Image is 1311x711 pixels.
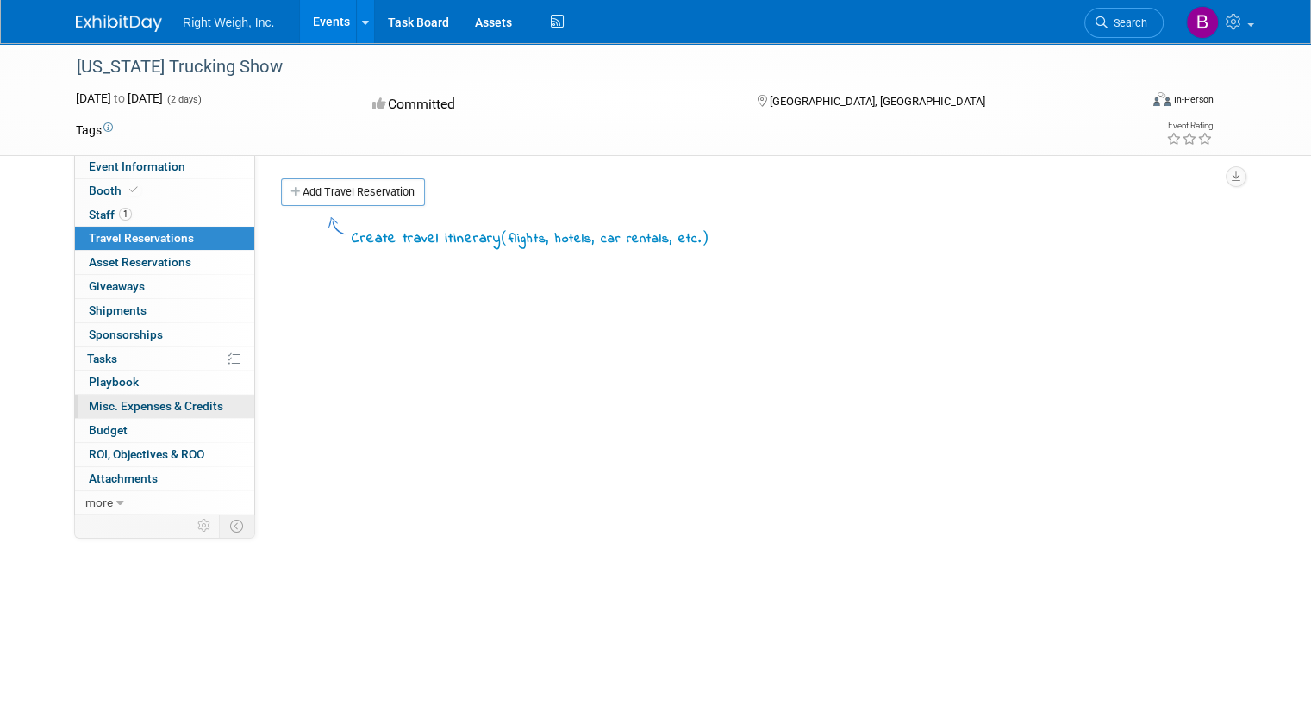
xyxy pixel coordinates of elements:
[165,94,202,105] span: (2 days)
[89,184,141,197] span: Booth
[1046,90,1214,115] div: Event Format
[89,327,163,341] span: Sponsorships
[75,227,254,250] a: Travel Reservations
[87,352,117,365] span: Tasks
[702,228,709,246] span: )
[75,275,254,298] a: Giveaways
[75,179,254,203] a: Booth
[89,279,145,293] span: Giveaways
[89,447,204,461] span: ROI, Objectives & ROO
[89,231,194,245] span: Travel Reservations
[111,91,128,105] span: to
[367,90,729,120] div: Committed
[75,251,254,274] a: Asset Reservations
[281,178,425,206] a: Add Travel Reservation
[75,347,254,371] a: Tasks
[71,52,1117,83] div: [US_STATE] Trucking Show
[89,399,223,413] span: Misc. Expenses & Credits
[501,228,509,246] span: (
[1166,122,1213,130] div: Event Rating
[129,185,138,195] i: Booth reservation complete
[1186,6,1219,39] img: Billy Vines
[509,229,702,248] span: flights, hotels, car rentals, etc.
[76,91,163,105] span: [DATE] [DATE]
[75,323,254,346] a: Sponsorships
[75,371,254,394] a: Playbook
[1153,92,1171,106] img: Format-Inperson.png
[220,515,255,537] td: Toggle Event Tabs
[770,95,985,108] span: [GEOGRAPHIC_DATA], [GEOGRAPHIC_DATA]
[76,15,162,32] img: ExhibitDay
[1084,8,1164,38] a: Search
[75,419,254,442] a: Budget
[76,122,113,139] td: Tags
[89,159,185,173] span: Event Information
[1173,93,1214,106] div: In-Person
[190,515,220,537] td: Personalize Event Tab Strip
[119,208,132,221] span: 1
[75,443,254,466] a: ROI, Objectives & ROO
[1108,16,1147,29] span: Search
[89,303,147,317] span: Shipments
[89,208,132,221] span: Staff
[75,467,254,490] a: Attachments
[75,395,254,418] a: Misc. Expenses & Credits
[89,255,191,269] span: Asset Reservations
[89,423,128,437] span: Budget
[183,16,274,29] span: Right Weigh, Inc.
[75,491,254,515] a: more
[89,375,139,389] span: Playbook
[75,299,254,322] a: Shipments
[352,227,709,250] div: Create travel itinerary
[75,155,254,178] a: Event Information
[89,471,158,485] span: Attachments
[85,496,113,509] span: more
[75,203,254,227] a: Staff1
